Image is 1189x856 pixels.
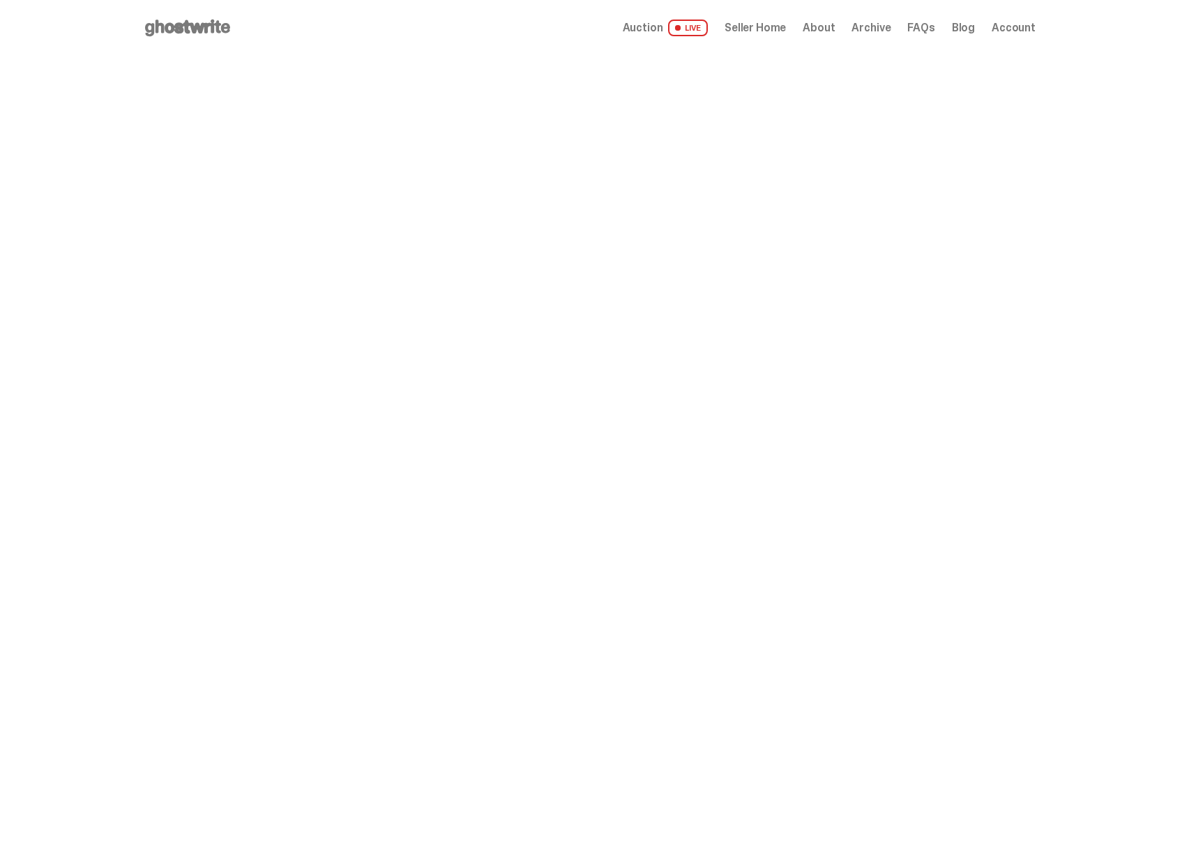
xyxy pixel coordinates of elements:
[992,22,1036,33] a: Account
[851,22,891,33] a: Archive
[907,22,934,33] a: FAQs
[668,20,708,36] span: LIVE
[623,22,663,33] span: Auction
[803,22,835,33] a: About
[623,20,708,36] a: Auction LIVE
[725,22,786,33] a: Seller Home
[952,22,975,33] a: Blog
